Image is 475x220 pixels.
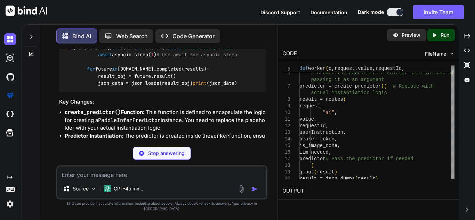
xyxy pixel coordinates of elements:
img: attachment [237,185,245,193]
span: result = routes [299,97,343,102]
div: 9 [282,103,290,109]
span: , [331,66,334,71]
span: ( [343,97,346,102]
button: Documentation [311,9,347,16]
span: Dark mode [358,9,384,16]
p: Web Search [116,32,148,40]
span: predictor = create_predictor [299,83,381,89]
span: , [326,123,329,129]
span: q.put [299,169,314,175]
p: Stop answering [148,150,185,157]
p: GPT-4o min.. [114,185,143,192]
strong: Function [65,109,143,115]
div: 20 [282,176,290,182]
span: value [358,66,372,71]
span: q [329,66,331,71]
span: , [355,66,358,71]
div: 7 [282,83,290,90]
span: , [335,136,337,142]
div: 12 [282,123,290,129]
div: 19 [282,169,290,176]
span: result [358,176,375,181]
span: actual instantiation logic [311,90,387,96]
span: ( [314,169,317,175]
span: "ai" [323,110,335,115]
span: ( [381,83,384,89]
span: Documentation [311,9,347,15]
span: ) [384,83,387,89]
span: FileName [425,50,446,57]
div: 16 [282,149,290,156]
span: result = json.dumps [299,176,355,181]
code: worker [210,132,229,139]
img: settings [4,198,16,210]
span: Discord Support [260,9,300,15]
div: 18 [282,162,290,169]
span: predictor [299,156,326,162]
div: 11 [282,116,290,123]
span: bearer_token [299,136,335,142]
h3: Key Changes: [59,98,266,106]
div: 17 [282,156,290,162]
span: ( [326,66,329,71]
span: is_image_none [299,143,337,148]
code: create_predictor() [65,109,121,116]
span: for [87,66,95,72]
span: , [337,143,340,148]
span: # Create the PaddleInferPredictor here instead of [311,70,454,76]
span: userInstruction [299,130,343,135]
span: def [299,66,308,71]
strong: Predictor Instantiation [65,132,122,139]
img: darkChat [4,33,16,45]
div: 15 [282,142,290,149]
p: Code Generator [172,32,215,40]
img: Pick Models [91,186,97,192]
span: value [299,116,314,122]
p: Source [73,185,89,192]
h2: OUTPUT [278,183,459,199]
span: result [317,169,334,175]
span: in [112,66,118,72]
img: preview [393,32,399,38]
li: : This function is defined to encapsulate the logic for creating a instance. You need to replace ... [65,108,266,132]
div: 13 [282,129,290,136]
span: ) [375,176,378,181]
button: Discord Support [260,9,300,16]
span: , [314,116,317,122]
span: , [335,110,337,115]
img: chevron down [449,51,455,57]
span: request [299,103,320,109]
div: 10 [282,109,290,116]
div: 6 [282,70,290,76]
li: : The predictor is created inside the function, ensuring that it is not passed as an argument, th... [65,132,266,148]
img: githubDark [4,71,16,83]
span: , [402,66,404,71]
span: requestId [299,123,326,129]
p: Bind AI [72,32,91,40]
p: Preview [402,32,420,39]
span: requestId [376,66,402,71]
div: 8 [282,96,290,103]
div: CODE [282,50,297,58]
img: cloudideIcon [4,108,16,120]
span: , [343,130,346,135]
img: GPT-4o mini [104,185,111,192]
span: , [320,103,323,109]
span: 5 [282,66,290,73]
p: Bind can provide inaccurate information, including about people. Always double-check its answers.... [56,201,267,211]
span: ) [335,169,337,175]
div: 14 [282,136,290,142]
span: ) [311,163,314,168]
span: print [193,80,207,86]
button: Invite Team [413,5,464,19]
span: # Pass the predictor if needed [326,156,413,162]
span: , [329,149,331,155]
span: , [372,66,375,71]
img: premium [4,90,16,101]
span: request [335,66,355,71]
img: darkAi-studio [4,52,16,64]
img: Bind AI [6,6,47,16]
code: PaddleInferPredictor [98,117,161,124]
span: # Replace with [393,83,434,89]
span: await [98,52,112,58]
